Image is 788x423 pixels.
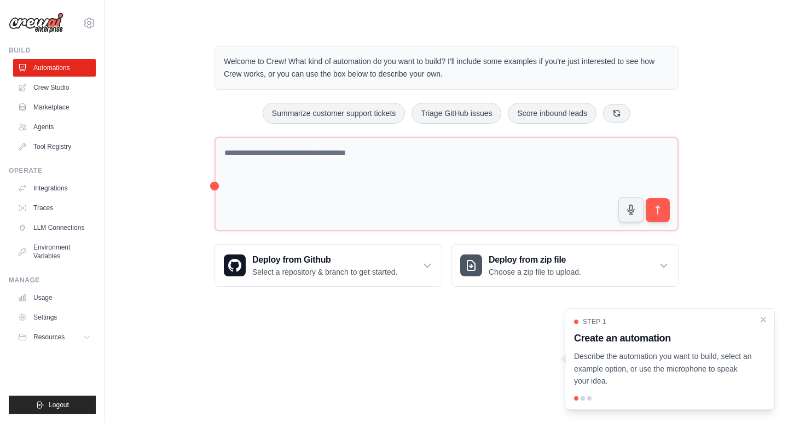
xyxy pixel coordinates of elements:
button: Close walkthrough [759,315,768,324]
span: Step 1 [583,317,606,326]
a: Usage [13,289,96,306]
button: Summarize customer support tickets [263,103,405,124]
a: Automations [13,59,96,77]
button: Logout [9,396,96,414]
p: Welcome to Crew! What kind of automation do you want to build? I'll include some examples if you'... [224,55,669,80]
a: Tool Registry [13,138,96,155]
a: LLM Connections [13,219,96,236]
a: Settings [13,309,96,326]
p: Select a repository & branch to get started. [252,266,397,277]
button: Triage GitHub issues [412,103,501,124]
a: Agents [13,118,96,136]
h3: Deploy from zip file [489,253,581,266]
div: Build [9,46,96,55]
a: Traces [13,199,96,217]
a: Crew Studio [13,79,96,96]
a: Integrations [13,179,96,197]
div: Operate [9,166,96,175]
button: Score inbound leads [508,103,596,124]
h3: Create an automation [574,331,752,346]
span: Logout [49,401,69,409]
span: Resources [33,333,65,341]
a: Environment Variables [13,239,96,265]
button: Resources [13,328,96,346]
p: Describe the automation you want to build, select an example option, or use the microphone to spe... [574,350,752,387]
img: Logo [9,13,63,33]
a: Marketplace [13,98,96,116]
p: Choose a zip file to upload. [489,266,581,277]
div: Manage [9,276,96,285]
h3: Deploy from Github [252,253,397,266]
